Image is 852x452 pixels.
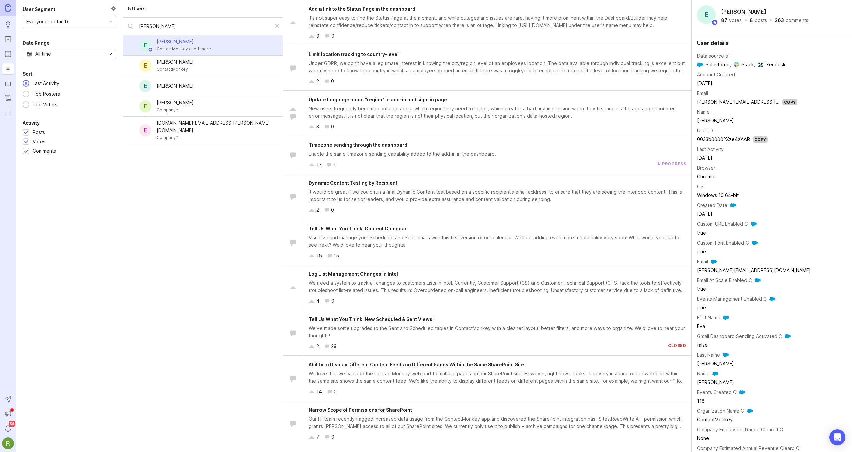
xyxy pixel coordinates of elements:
[309,279,686,294] div: We need a system to track all changes to customers Lists in Intel. Currently, Customer Support (C...
[331,123,334,130] div: 0
[334,252,339,259] div: 15
[769,296,775,302] img: Salesforce logo
[157,134,272,141] div: Company*
[283,265,691,310] a: Log List Management Changes In IntelWe need a system to track all changes to customers Lists in I...
[331,78,334,85] div: 0
[157,106,194,114] div: Company*
[697,416,811,423] div: ContactMonkey
[697,370,710,377] div: Name
[723,315,729,321] img: Salesforce logo
[734,61,755,68] span: Slack ,
[334,388,337,395] div: 0
[697,323,811,330] div: Eva
[697,397,811,405] div: 118
[157,38,211,45] div: [PERSON_NAME]
[316,161,322,168] div: 13
[309,6,415,12] span: Add a link to the Status Page in the dashboard
[309,370,686,385] div: We love that we can add the ContactMonkey web part to multiple pages on our SharePoint site. Howe...
[697,220,748,228] div: Custom URL Enabled C
[697,295,767,303] div: Events Management Enabled C
[333,161,336,168] div: 1
[755,18,767,23] div: posts
[720,7,768,17] h2: [PERSON_NAME]
[697,146,724,153] div: Last Activity
[752,240,758,246] img: Salesforce logo
[139,39,151,51] div: E
[29,90,63,98] div: Top Posters
[753,136,768,143] div: Copy
[309,362,524,367] span: Ability to Display Different Content Feeds on Different Pages Within the Same SharePoint Site
[283,174,691,219] a: Dynamic Content Testing by RecipientIt would be great if we could run a final Dynamic Content tes...
[283,136,691,174] a: Timezone sending through the dashboardEnable the same timezone sending capability added to the ad...
[711,259,717,265] img: Salesforce logo
[697,164,715,172] div: Browser
[730,202,736,208] img: Salesforce logo
[105,51,116,57] svg: toggle icon
[331,343,337,350] div: 29
[9,421,15,427] span: 56
[316,433,319,441] div: 7
[309,60,686,74] div: Under GDPR, we don't have a legitimate interest in knowing the city/region level of an employees ...
[697,52,730,60] div: Data source(s)
[721,18,727,23] div: 87
[711,19,718,26] img: member badge
[331,32,334,40] div: 0
[697,341,811,349] div: false
[2,107,14,119] a: Reporting
[729,18,742,23] div: votes
[283,45,691,91] a: Limit location tracking to country-levelUnder GDPR, we don't have a legitimate interest in knowin...
[331,206,334,214] div: 0
[755,277,761,283] img: Salesforce logo
[309,142,407,148] span: Timezone sending through the dashboard
[148,47,153,52] img: member badge
[331,297,334,305] div: 0
[283,219,691,265] a: Tell Us What You Think: Content CalendarVisualize and manage your Scheduled and Sent emails with ...
[139,124,151,136] div: e
[2,63,14,75] a: Users
[697,116,811,125] td: [PERSON_NAME]
[697,379,811,386] div: [PERSON_NAME]
[769,18,773,23] div: ·
[139,23,268,30] input: Search by name...
[283,401,691,446] a: Narrow Scope of Permissions for SharePointOur IT team recently flagged increased data usage from ...
[157,66,194,73] div: ContactMonkey
[697,229,811,237] div: true
[316,343,319,350] div: 2
[283,310,691,356] a: Tell Us What You Think: New Scheduled & Sent Views!We’ve made some upgrades to the Sent and Sched...
[782,99,797,105] div: Copy
[316,123,319,130] div: 3
[697,61,731,68] span: Salesforce ,
[697,191,811,200] td: Windows 10 64-bit
[697,183,704,190] div: OS
[23,5,55,13] div: User Segment
[316,206,319,214] div: 2
[2,393,14,405] button: Send to Autopilot
[2,423,14,435] button: Notifications
[309,415,686,430] div: Our IT team recently flagged increased data usage from the ContactMonkey app and discovered the S...
[157,99,194,106] div: [PERSON_NAME]
[697,136,750,143] div: 0033b00002Xze4XAAR
[750,18,753,23] div: 8
[747,408,753,414] img: Salesforce logo
[697,285,811,293] div: true
[23,39,50,47] div: Date Range
[697,333,782,340] div: Gmail Dashboard Sending Activated C
[697,267,811,274] div: [PERSON_NAME][EMAIL_ADDRESS][DOMAIN_NAME]
[157,45,211,53] div: ContactMonkey and 1 more
[316,252,322,259] div: 15
[697,407,744,415] div: Organization Name C
[723,352,729,358] img: Salesforce logo
[697,314,720,321] div: First Name
[751,221,757,227] img: Salesforce logo
[309,407,412,413] span: Narrow Scope of Permissions for SharePoint
[128,5,146,12] div: 5 Users
[697,248,811,255] div: true
[697,277,752,284] div: Email At Scale Enabled C
[697,202,727,209] div: Created Date
[309,97,447,102] span: Update language about "region" in add-in and sign-in page
[697,155,712,161] time: [DATE]
[23,70,32,78] div: Sort
[2,92,14,104] a: Changelog
[697,71,735,78] div: Account Created
[697,239,749,247] div: Custom Font Enabled C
